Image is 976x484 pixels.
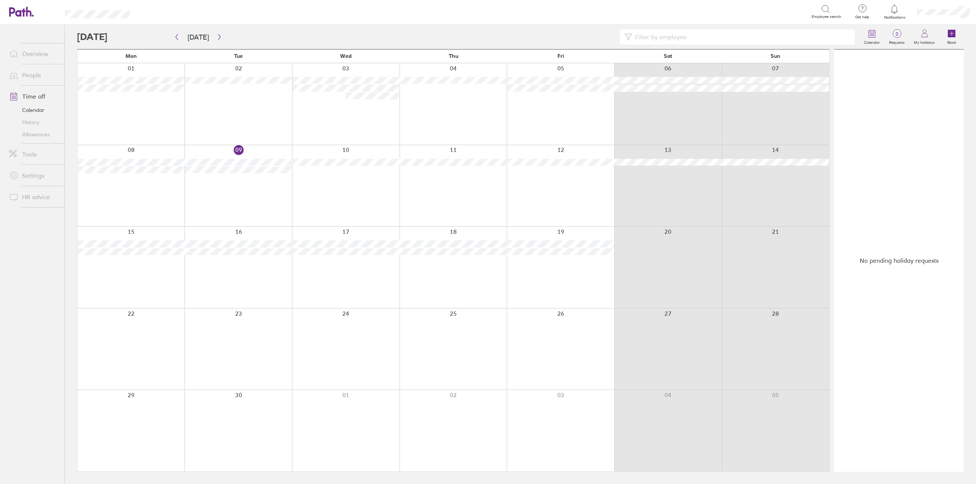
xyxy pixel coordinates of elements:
[884,31,909,37] span: 0
[125,53,137,59] span: Mon
[882,4,907,20] a: Notifications
[3,128,64,141] a: Allowances
[3,46,64,61] a: Overview
[340,53,352,59] span: Wed
[771,53,780,59] span: Sun
[3,189,64,204] a: HR advice
[449,53,458,59] span: Thu
[850,15,875,19] span: Get help
[882,15,907,20] span: Notifications
[557,53,564,59] span: Fri
[943,38,961,45] label: Book
[834,50,964,472] div: No pending holiday requests
[939,25,964,49] a: Book
[3,116,64,128] a: History
[3,89,64,104] a: Time off
[3,168,64,183] a: Settings
[234,53,243,59] span: Tue
[909,38,939,45] label: My holidays
[812,14,841,19] span: Employee search
[3,104,64,116] a: Calendar
[884,25,909,49] a: 0Requests
[664,53,672,59] span: Sat
[3,67,64,83] a: People
[909,25,939,49] a: My holidays
[859,25,884,49] a: Calendar
[859,38,884,45] label: Calendar
[632,30,850,44] input: Filter by employee
[181,31,215,43] button: [DATE]
[3,147,64,162] a: Tools
[884,38,909,45] label: Requests
[151,8,170,15] div: Search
